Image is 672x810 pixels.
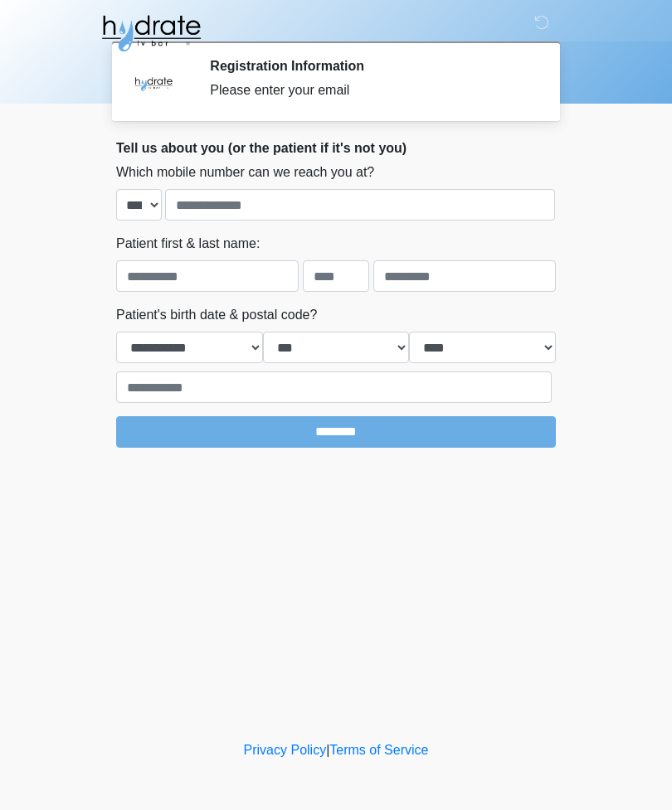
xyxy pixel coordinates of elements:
a: Privacy Policy [244,743,327,757]
h2: Tell us about you (or the patient if it's not you) [116,140,556,156]
label: Patient's birth date & postal code? [116,305,317,325]
label: Which mobile number can we reach you at? [116,162,374,182]
img: Hydrate IV Bar - Fort Collins Logo [100,12,202,54]
a: | [326,743,329,757]
label: Patient first & last name: [116,234,260,254]
img: Agent Avatar [129,58,178,108]
a: Terms of Service [329,743,428,757]
div: Please enter your email [210,80,531,100]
